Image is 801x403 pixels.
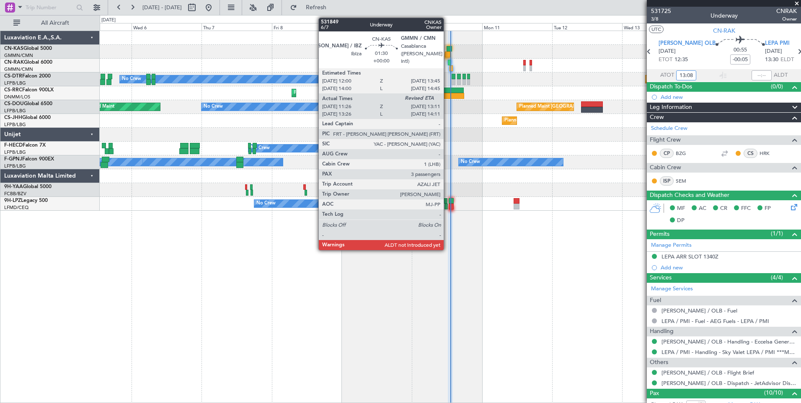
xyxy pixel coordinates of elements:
div: Add new [661,264,797,271]
span: 13:30 [765,56,778,64]
span: CS-DOU [4,101,24,106]
a: FCBB/BZV [4,191,26,197]
span: Services [650,273,672,283]
div: CP [660,149,674,158]
span: CS-JHH [4,115,22,120]
div: ISP [660,176,674,186]
div: Wed 13 [622,23,692,31]
a: 9H-LPZLegacy 500 [4,198,48,203]
span: Leg Information [650,103,692,112]
a: CS-JHHGlobal 6000 [4,115,51,120]
a: CS-RRCFalcon 900LX [4,88,54,93]
a: [PERSON_NAME] / OLB - Fuel [661,307,737,314]
a: [PERSON_NAME] / OLB - Dispatch - JetAdvisor Dispatch MT [661,380,797,387]
a: F-HECDFalcon 7X [4,143,46,148]
button: UTC [649,26,664,33]
span: [DATE] - [DATE] [142,4,182,11]
div: No Crew [461,156,480,168]
span: 9H-YAA [4,184,23,189]
button: Refresh [286,1,336,14]
div: No Crew [251,142,270,155]
div: No Crew [122,73,141,85]
span: (1/1) [771,229,783,238]
span: F-GPNJ [4,157,22,162]
span: ATOT [660,71,674,80]
a: [PERSON_NAME] / OLB - Flight Brief [661,369,754,376]
div: Tue 12 [552,23,622,31]
a: CS-DOUGlobal 6500 [4,101,52,106]
span: ETOT [659,56,672,64]
div: [DATE] [101,17,116,24]
a: LFPB/LBG [4,149,26,155]
span: 12:35 [674,56,688,64]
span: CR [720,204,727,213]
div: Sat 9 [342,23,412,31]
span: ELDT [780,56,794,64]
span: F-HECD [4,143,23,148]
span: FFC [741,204,751,213]
span: [DATE] [659,47,676,56]
div: Mon 11 [482,23,552,31]
div: Add new [661,93,797,101]
div: Underway [711,11,738,20]
div: Thu 7 [202,23,271,31]
input: --:-- [752,70,772,80]
span: CNRAK [776,7,797,15]
span: 00:55 [734,46,747,54]
a: SEM [676,177,695,185]
span: Dispatch Checks and Weather [650,191,729,200]
span: (0/0) [771,82,783,91]
a: 9H-YAAGlobal 5000 [4,184,52,189]
input: --:-- [676,70,696,80]
div: Wed 6 [132,23,202,31]
div: Planned Maint [GEOGRAPHIC_DATA] ([GEOGRAPHIC_DATA]) [504,114,636,127]
span: CS-DTR [4,74,22,79]
span: Flight Crew [650,135,681,145]
a: CN-RAKGlobal 6000 [4,60,52,65]
a: F-GPNJFalcon 900EX [4,157,54,162]
span: (4/4) [771,273,783,282]
a: Schedule Crew [651,124,687,133]
span: [DATE] [765,47,782,56]
span: Handling [650,327,674,336]
div: Fri 8 [272,23,342,31]
a: LFPB/LBG [4,121,26,128]
a: CS-DTRFalcon 2000 [4,74,51,79]
span: Cabin Crew [650,163,681,173]
div: Planned Maint [GEOGRAPHIC_DATA] ([GEOGRAPHIC_DATA]) [519,101,651,113]
a: HRK [760,150,778,157]
div: Planned Maint Larnaca ([GEOGRAPHIC_DATA] Intl) [294,87,402,99]
a: LFPB/LBG [4,163,26,169]
a: GMMN/CMN [4,52,33,59]
span: CN-KAS [4,46,23,51]
span: [PERSON_NAME] OLB [659,39,716,48]
a: Manage Services [651,285,693,293]
span: 9H-LPZ [4,198,21,203]
div: No Crew [204,101,223,113]
span: (10/10) [764,388,783,397]
a: LFPB/LBG [4,108,26,114]
a: LFPB/LBG [4,80,26,86]
a: DNMM/LOS [4,94,30,100]
div: CS [744,149,757,158]
span: 3/8 [651,15,671,23]
span: Dispatch To-Dos [650,82,692,92]
a: [PERSON_NAME] / OLB - Handling - Eccelsa General Aviation [PERSON_NAME] / OLB [661,338,797,345]
a: CN-KASGlobal 5000 [4,46,52,51]
span: 531725 [651,7,671,15]
span: Refresh [299,5,334,10]
input: Trip Number [26,1,74,14]
span: MF [677,204,685,213]
span: Others [650,358,668,367]
a: Manage Permits [651,241,692,250]
span: FP [765,204,771,213]
span: Crew [650,113,664,122]
button: All Aircraft [9,16,91,30]
span: CN-RAK [4,60,24,65]
span: Pax [650,389,659,398]
span: CN-RAK [713,26,735,35]
a: BZG [676,150,695,157]
a: LEPA / PMI - Fuel - AEG Fuels - LEPA / PMI [661,318,769,325]
a: LEPA / PMI - Handling - Sky Valet LEPA / PMI ***MYHANDLING*** [661,349,797,356]
span: AC [699,204,706,213]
